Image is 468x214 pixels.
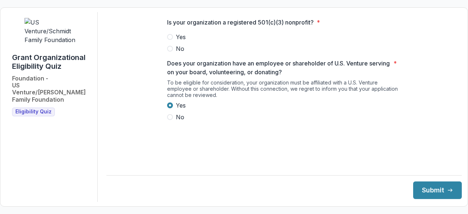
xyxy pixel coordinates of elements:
img: US Venture/Schmidt Family Foundation [24,18,79,44]
p: Is your organization a registered 501(c)(3) nonprofit? [167,18,314,27]
h2: Foundation - US Venture/[PERSON_NAME] Family Foundation [12,75,91,103]
span: Yes [176,33,186,41]
span: Eligibility Quiz [15,109,52,115]
h1: Grant Organizational Eligibility Quiz [12,53,91,71]
button: Submit [413,181,462,199]
span: Yes [176,101,186,110]
span: No [176,44,184,53]
span: No [176,113,184,121]
p: Does your organization have an employee or shareholder of U.S. Venture serving on your board, vol... [167,59,390,76]
div: To be eligible for consideration, your organization must be affiliated with a U.S. Venture employ... [167,79,401,101]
